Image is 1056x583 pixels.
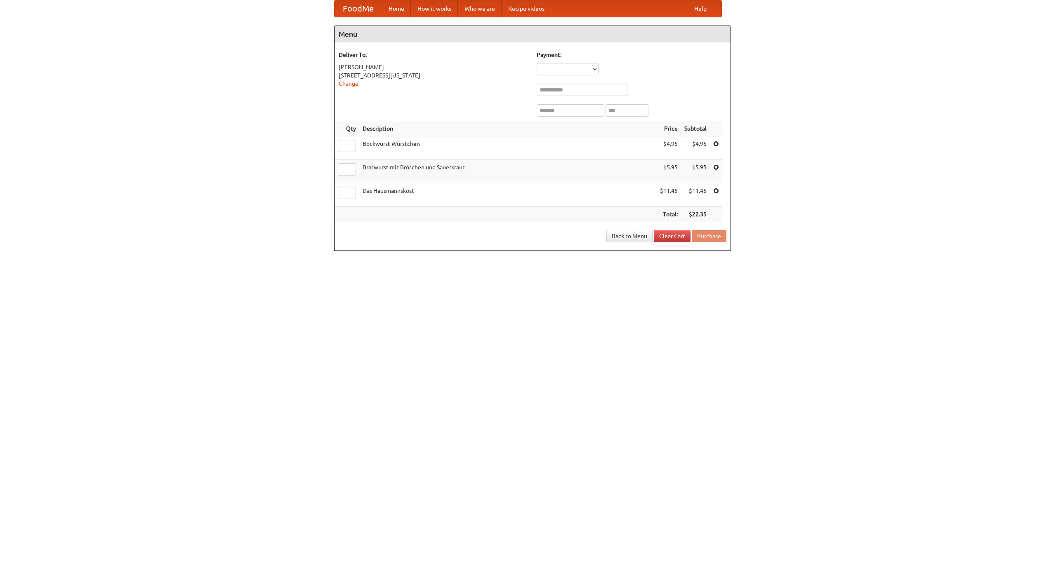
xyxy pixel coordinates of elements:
[681,207,710,222] th: $22.35
[359,160,657,183] td: Bratwurst mit Brötchen und Sauerkraut
[359,121,657,136] th: Description
[411,0,458,17] a: How it works
[688,0,713,17] a: Help
[382,0,411,17] a: Home
[657,160,681,183] td: $5.95
[537,51,726,59] h5: Payment:
[339,63,528,71] div: [PERSON_NAME]
[681,136,710,160] td: $4.95
[335,121,359,136] th: Qty
[339,80,358,87] a: Change
[657,121,681,136] th: Price
[502,0,551,17] a: Recipe videos
[657,136,681,160] td: $4.95
[654,230,691,242] a: Clear Cart
[339,51,528,59] h5: Deliver To:
[335,26,731,42] h4: Menu
[335,0,382,17] a: FoodMe
[359,183,657,207] td: Das Hausmannskost
[681,160,710,183] td: $5.95
[339,71,528,80] div: [STREET_ADDRESS][US_STATE]
[681,183,710,207] td: $11.45
[359,136,657,160] td: Bockwurst Würstchen
[606,230,653,242] a: Back to Menu
[458,0,502,17] a: Who we are
[657,207,681,222] th: Total:
[657,183,681,207] td: $11.45
[692,230,726,242] button: Purchase
[681,121,710,136] th: Subtotal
